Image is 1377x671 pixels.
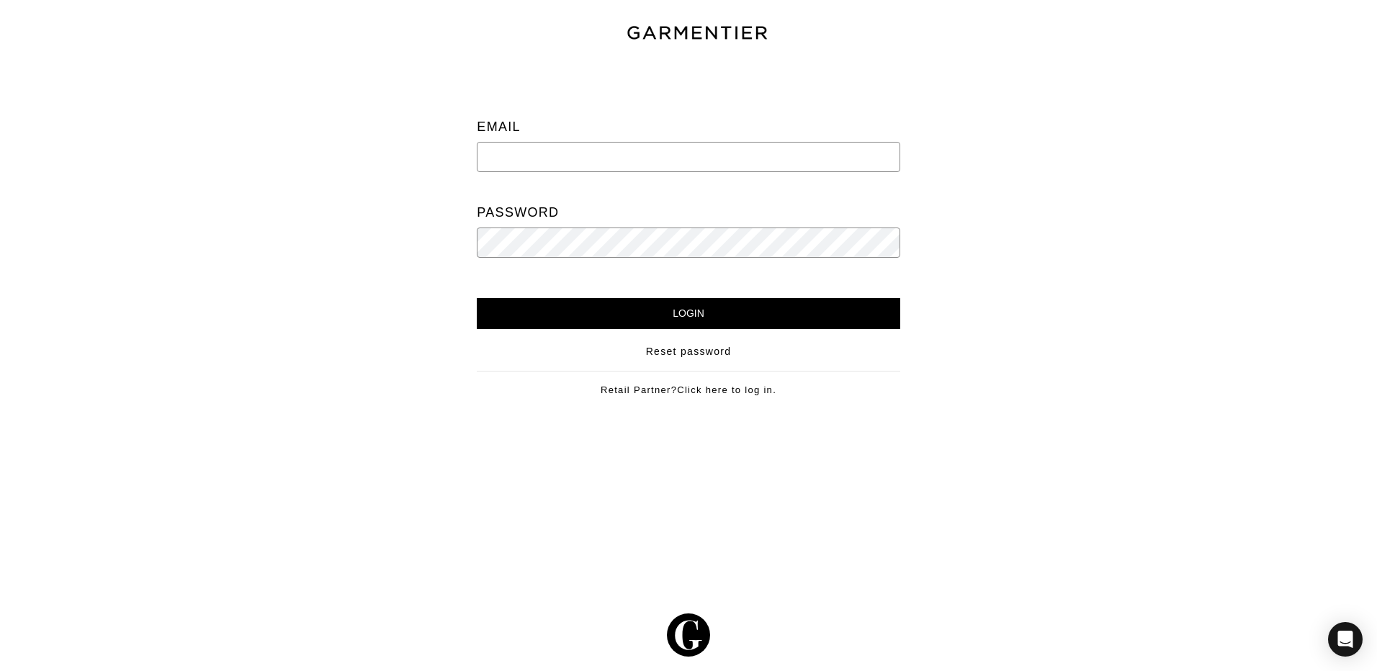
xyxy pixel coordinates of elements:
a: Reset password [646,344,732,359]
div: Open Intercom Messenger [1328,622,1363,657]
input: Login [477,298,900,329]
label: Email [477,112,521,142]
div: Retail Partner? [477,371,900,397]
a: Click here to log in. [677,384,776,395]
img: g-602364139e5867ba59c769ce4266a9601a3871a1516a6a4c3533f4bc45e69684.svg [667,613,710,657]
label: Password [477,198,559,228]
img: garmentier-text-8466448e28d500cc52b900a8b1ac6a0b4c9bd52e9933ba870cc531a186b44329.png [625,24,769,42]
